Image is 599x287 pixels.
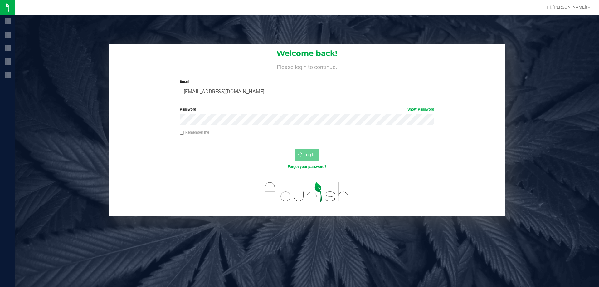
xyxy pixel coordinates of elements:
[547,5,587,10] span: Hi, [PERSON_NAME]!
[407,107,434,111] a: Show Password
[109,49,505,57] h1: Welcome back!
[109,62,505,70] h4: Please login to continue.
[304,152,316,157] span: Log In
[180,79,434,84] label: Email
[257,176,356,208] img: flourish_logo.svg
[288,165,326,169] a: Forgot your password?
[180,130,209,135] label: Remember me
[180,131,184,135] input: Remember me
[180,107,196,111] span: Password
[295,149,319,161] button: Log In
